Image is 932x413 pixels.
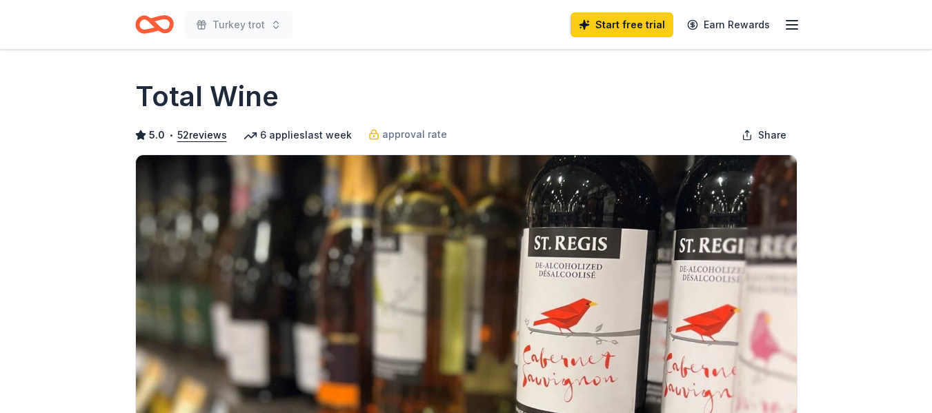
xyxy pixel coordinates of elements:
[679,12,778,37] a: Earn Rewards
[758,127,786,143] span: Share
[149,127,165,143] span: 5.0
[135,8,174,41] a: Home
[571,12,673,37] a: Start free trial
[185,11,293,39] button: Turkey trot
[212,17,265,33] span: Turkey trot
[135,77,279,116] h1: Total Wine
[731,121,797,149] button: Share
[244,127,352,143] div: 6 applies last week
[368,126,447,143] a: approval rate
[177,127,227,143] button: 52reviews
[382,126,447,143] span: approval rate
[168,130,173,141] span: •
